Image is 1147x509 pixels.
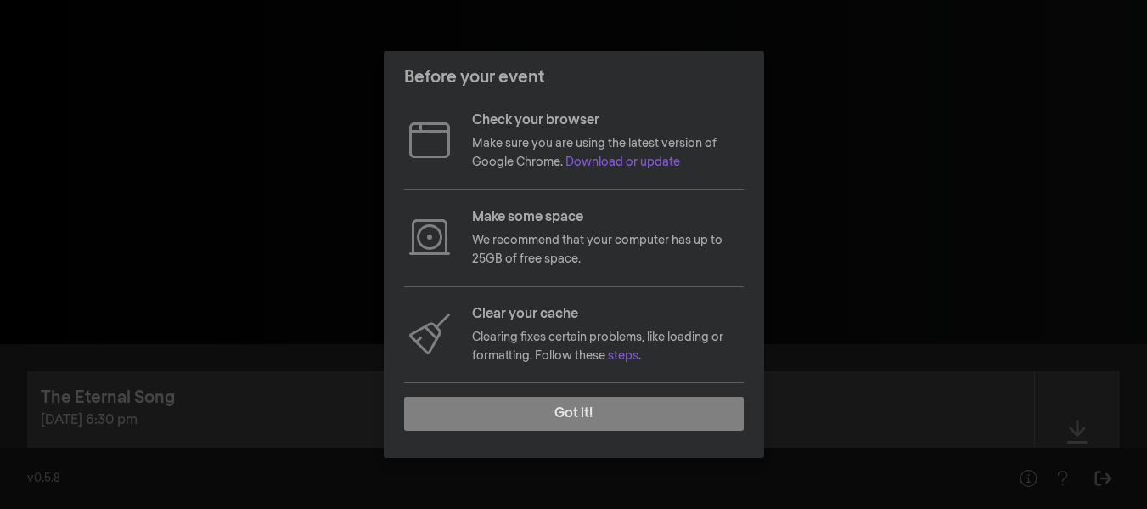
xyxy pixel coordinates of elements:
a: steps [608,350,638,362]
p: Check your browser [472,110,744,131]
a: Download or update [565,156,680,168]
header: Before your event [384,51,764,104]
p: Make sure you are using the latest version of Google Chrome. [472,134,744,172]
p: We recommend that your computer has up to 25GB of free space. [472,231,744,269]
p: Clear your cache [472,304,744,325]
button: Got it! [404,397,744,431]
p: Make some space [472,207,744,228]
p: Clearing fixes certain problems, like loading or formatting. Follow these . [472,328,744,366]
